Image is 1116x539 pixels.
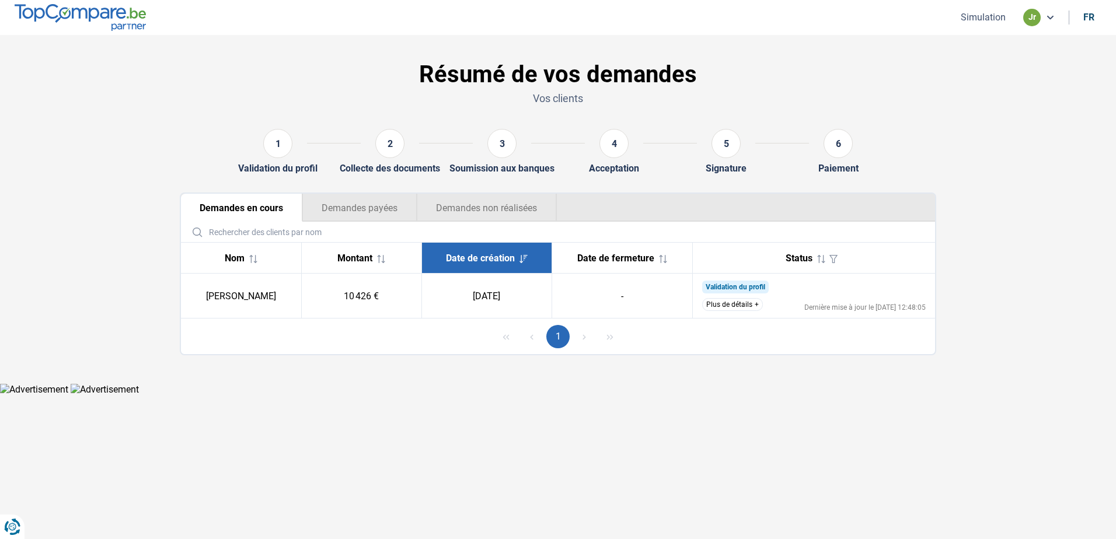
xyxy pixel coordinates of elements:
td: - [552,274,692,318]
span: Date de création [446,253,515,264]
span: Validation du profil [706,283,765,291]
button: Next Page [573,325,596,348]
button: Page 1 [546,325,570,348]
div: Soumission aux banques [449,163,554,174]
td: [DATE] [421,274,552,318]
div: Acceptation [589,163,639,174]
span: Nom [225,253,245,264]
button: Previous Page [520,325,543,348]
input: Rechercher des clients par nom [186,222,930,242]
button: Demandes payées [302,194,417,222]
div: 4 [599,129,629,158]
div: Signature [706,163,747,174]
button: First Page [494,325,518,348]
button: Last Page [598,325,622,348]
td: [PERSON_NAME] [181,274,301,318]
div: Validation du profil [238,163,318,174]
span: Status [786,253,812,264]
div: 1 [263,129,292,158]
div: fr [1083,12,1094,23]
img: Advertisement [71,384,139,395]
span: Montant [337,253,372,264]
p: Vos clients [180,91,936,106]
div: Paiement [818,163,859,174]
div: 6 [824,129,853,158]
span: Date de fermeture [577,253,654,264]
div: jr [1023,9,1041,26]
button: Demandes en cours [181,194,302,222]
img: TopCompare.be [15,4,146,30]
div: 5 [712,129,741,158]
h1: Résumé de vos demandes [180,61,936,89]
button: Demandes non réalisées [417,194,557,222]
div: 2 [375,129,404,158]
div: 3 [487,129,517,158]
td: 10 426 € [301,274,421,318]
button: Plus de détails [702,298,763,311]
button: Simulation [957,11,1009,23]
div: Collecte des documents [340,163,440,174]
div: Dernière mise à jour le [DATE] 12:48:05 [804,304,926,311]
